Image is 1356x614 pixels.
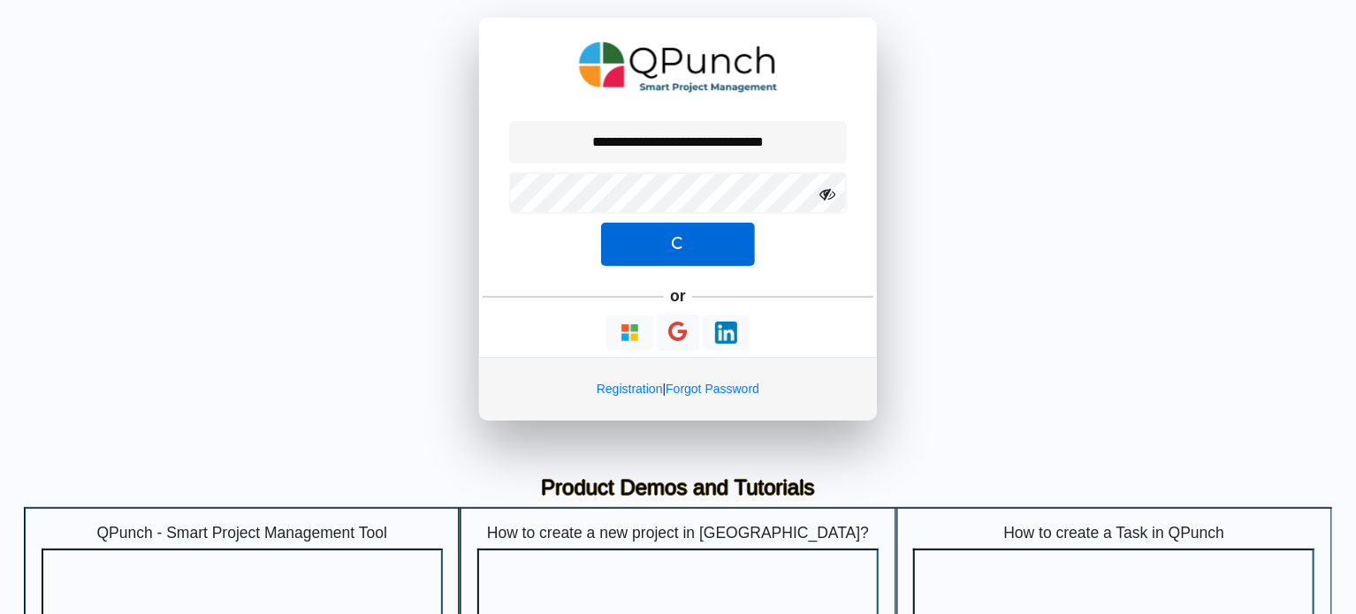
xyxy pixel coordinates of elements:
[42,524,443,542] h5: QPunch - Smart Project Management Tool
[667,284,689,308] h5: or
[597,382,663,396] a: Registration
[703,315,750,350] button: Continue With LinkedIn
[913,524,1314,542] h5: How to create a Task in QPunch
[477,524,879,542] h5: How to create a new project in [GEOGRAPHIC_DATA]?
[657,315,700,351] button: Continue With Google
[579,35,778,99] img: QPunch
[666,382,759,396] a: Forgot Password
[715,322,737,344] img: Loading...
[606,315,653,350] button: Continue With Microsoft Azure
[479,357,877,421] div: |
[37,475,1319,501] h3: Product Demos and Tutorials
[619,322,641,344] img: Loading...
